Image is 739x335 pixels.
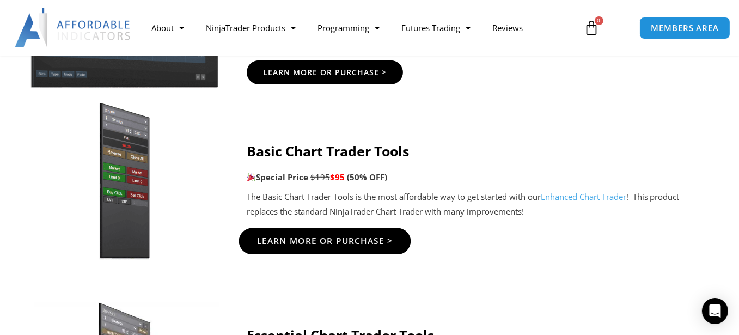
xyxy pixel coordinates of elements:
[347,172,387,182] span: (50% OFF)
[390,15,481,40] a: Futures Trading
[29,100,219,263] img: BasicTools | Affordable Indicators – NinjaTrader
[247,173,255,181] img: 🎉
[310,172,330,182] span: $195
[247,60,403,84] a: Learn More Or Purchase >
[239,228,411,254] a: Learn More Or Purchase >
[541,191,626,202] a: Enhanced Chart Trader
[141,15,195,40] a: About
[247,190,710,220] p: The Basic Chart Trader Tools is the most affordable way to get started with our ! This product re...
[247,172,308,182] strong: Special Price
[15,8,132,47] img: LogoAI | Affordable Indicators – NinjaTrader
[651,24,719,32] span: MEMBERS AREA
[195,15,307,40] a: NinjaTrader Products
[256,237,393,245] span: Learn More Or Purchase >
[263,69,387,76] span: Learn More Or Purchase >
[595,16,603,25] span: 0
[481,15,534,40] a: Reviews
[247,142,409,160] strong: Basic Chart Trader Tools
[307,15,390,40] a: Programming
[141,15,577,40] nav: Menu
[702,298,728,324] div: Open Intercom Messenger
[330,172,345,182] span: $95
[639,17,730,39] a: MEMBERS AREA
[568,12,616,44] a: 0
